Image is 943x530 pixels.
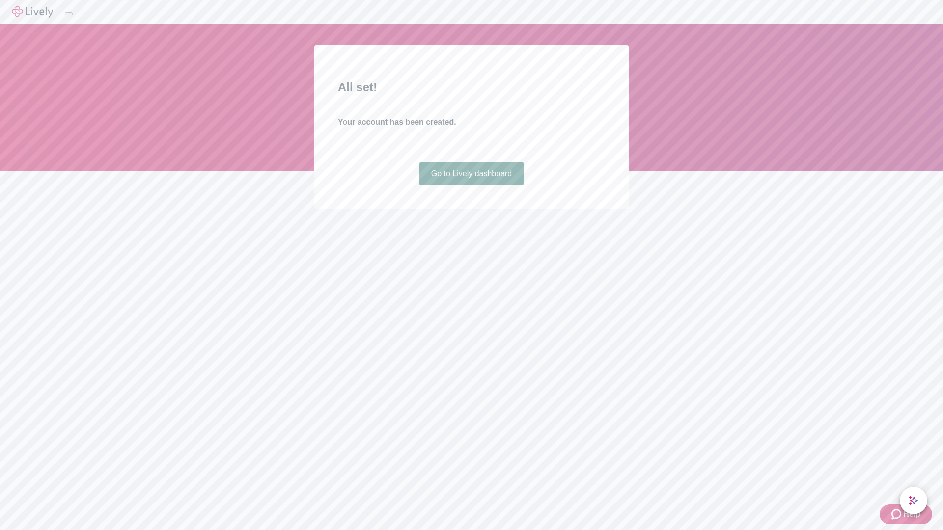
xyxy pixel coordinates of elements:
[419,162,524,185] a: Go to Lively dashboard
[900,487,927,514] button: chat
[338,116,605,128] h4: Your account has been created.
[909,496,918,505] svg: Lively AI Assistant
[12,6,53,18] img: Lively
[903,508,920,520] span: Help
[891,508,903,520] svg: Zendesk support icon
[65,12,73,15] button: Log out
[880,504,932,524] button: Zendesk support iconHelp
[338,79,605,96] h2: All set!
